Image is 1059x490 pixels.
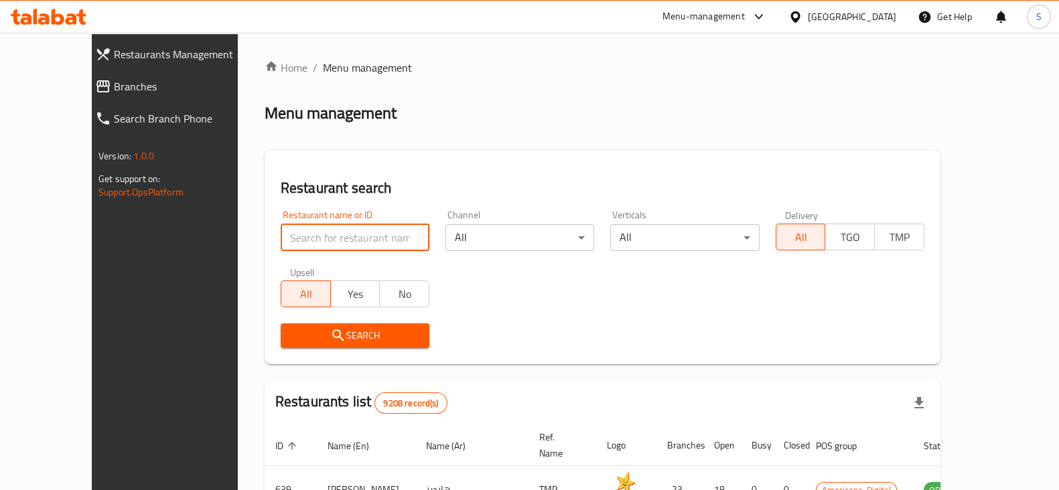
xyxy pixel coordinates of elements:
div: Total records count [374,392,447,414]
span: 9208 record(s) [375,397,446,410]
span: Search Branch Phone [114,110,258,127]
nav: breadcrumb [265,60,940,76]
li: / [313,60,317,76]
button: All [281,280,331,307]
a: Search Branch Phone [84,102,269,135]
span: All [782,228,821,247]
span: All [287,284,326,304]
span: Name (Ar) [426,438,483,454]
span: Yes [336,284,375,304]
span: Version: [98,147,131,165]
th: Closed [773,425,805,466]
span: 1.0.0 [133,147,154,165]
div: Export file [903,387,935,419]
span: Name (En) [328,438,386,454]
div: [GEOGRAPHIC_DATA] [808,9,896,24]
span: TGO [831,228,869,247]
button: Search [281,323,429,348]
h2: Menu management [265,102,397,124]
th: Open [703,425,741,466]
a: Restaurants Management [84,38,269,70]
span: Ref. Name [539,429,580,461]
span: No [385,284,424,304]
span: ID [275,438,301,454]
label: Delivery [785,210,819,220]
th: Logo [596,425,656,466]
label: Upsell [290,267,315,276]
button: No [379,280,429,307]
div: All [445,224,594,251]
span: Branches [114,78,258,94]
span: TMP [880,228,919,247]
th: Busy [741,425,773,466]
button: TMP [874,224,924,250]
a: Support.OpsPlatform [98,183,184,201]
div: Menu-management [662,9,745,25]
a: Branches [84,70,269,102]
span: POS group [816,438,874,454]
div: All [610,224,759,251]
button: All [776,224,826,250]
h2: Restaurant search [281,178,924,198]
input: Search for restaurant name or ID.. [281,224,429,251]
button: TGO [825,224,875,250]
span: Status [924,438,967,454]
button: Yes [330,280,380,307]
span: Menu management [323,60,412,76]
h2: Restaurants list [275,392,447,414]
span: Search [291,327,419,344]
a: Home [265,60,307,76]
th: Branches [656,425,703,466]
span: S [1036,9,1042,24]
span: Get support on: [98,170,160,187]
span: Restaurants Management [114,46,258,62]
